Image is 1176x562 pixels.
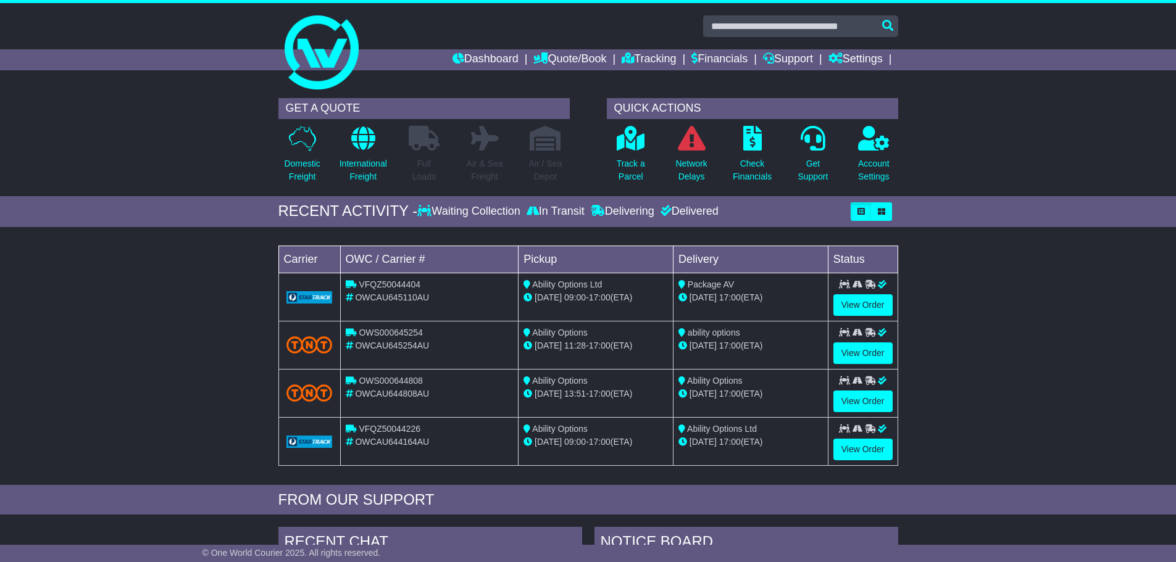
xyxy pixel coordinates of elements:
[678,339,823,352] div: (ETA)
[278,202,418,220] div: RECENT ACTIVITY -
[828,49,883,70] a: Settings
[417,205,523,218] div: Waiting Collection
[355,341,429,350] span: OWCAU645254AU
[691,49,748,70] a: Financials
[675,157,707,183] p: Network Delays
[340,157,387,183] p: International Freight
[535,341,562,350] span: [DATE]
[688,328,740,337] span: ability options
[523,205,588,218] div: In Transit
[523,339,668,352] div: - (ETA)
[690,341,717,350] span: [DATE]
[732,125,772,190] a: CheckFinancials
[529,157,562,183] p: Air / Sea Depot
[594,527,898,560] div: NOTICE BOARD
[690,437,717,447] span: [DATE]
[833,294,893,316] a: View Order
[202,548,381,558] span: © One World Courier 2025. All rights reserved.
[564,437,586,447] span: 09:00
[535,437,562,447] span: [DATE]
[467,157,503,183] p: Air & Sea Freight
[278,98,570,119] div: GET A QUOTE
[719,389,741,399] span: 17:00
[532,424,587,434] span: Ability Options
[733,157,772,183] p: Check Financials
[286,436,333,448] img: GetCarrierServiceLogo
[359,328,423,337] span: OWS000645254
[409,157,440,183] p: Full Loads
[833,342,893,364] a: View Order
[687,376,742,386] span: Ability Options
[690,292,717,302] span: [DATE]
[678,387,823,400] div: (ETA)
[589,292,611,302] span: 17:00
[359,279,420,289] span: VFQZ50044404
[688,279,734,289] span: Package AV
[678,436,823,448] div: (ETA)
[675,125,707,190] a: NetworkDelays
[340,246,519,273] td: OWC / Carrier #
[622,49,676,70] a: Tracking
[719,437,741,447] span: 17:00
[523,387,668,400] div: - (ETA)
[523,291,668,304] div: - (ETA)
[798,157,828,183] p: Get Support
[278,527,582,560] div: RECENT CHAT
[532,376,587,386] span: Ability Options
[589,389,611,399] span: 17:00
[286,336,333,353] img: TNT_Domestic.png
[833,439,893,460] a: View Order
[763,49,813,70] a: Support
[355,437,429,447] span: OWCAU644164AU
[519,246,673,273] td: Pickup
[533,49,606,70] a: Quote/Book
[532,279,602,289] span: Ability Options Ltd
[719,341,741,350] span: 17:00
[564,292,586,302] span: 09:00
[535,389,562,399] span: [DATE]
[687,424,757,434] span: Ability Options Ltd
[657,205,719,218] div: Delivered
[678,291,823,304] div: (ETA)
[607,98,898,119] div: QUICK ACTIONS
[589,437,611,447] span: 17:00
[278,246,340,273] td: Carrier
[719,292,741,302] span: 17:00
[355,389,429,399] span: OWCAU644808AU
[355,292,429,302] span: OWCAU645110AU
[589,341,611,350] span: 17:00
[278,491,898,509] div: FROM OUR SUPPORT
[833,391,893,412] a: View Order
[359,424,420,434] span: VFQZ50044226
[359,376,423,386] span: OWS000644808
[535,292,562,302] span: [DATE]
[284,157,320,183] p: Domestic Freight
[283,125,320,190] a: DomesticFreight
[588,205,657,218] div: Delivering
[564,341,586,350] span: 11:28
[828,246,898,273] td: Status
[690,389,717,399] span: [DATE]
[532,328,587,337] span: Ability Options
[286,384,333,401] img: TNT_Domestic.png
[523,436,668,448] div: - (ETA)
[616,125,646,190] a: Track aParcel
[617,157,645,183] p: Track a Parcel
[564,389,586,399] span: 13:51
[339,125,388,190] a: InternationalFreight
[452,49,519,70] a: Dashboard
[673,246,828,273] td: Delivery
[858,157,890,183] p: Account Settings
[857,125,890,190] a: AccountSettings
[797,125,828,190] a: GetSupport
[286,291,333,304] img: GetCarrierServiceLogo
